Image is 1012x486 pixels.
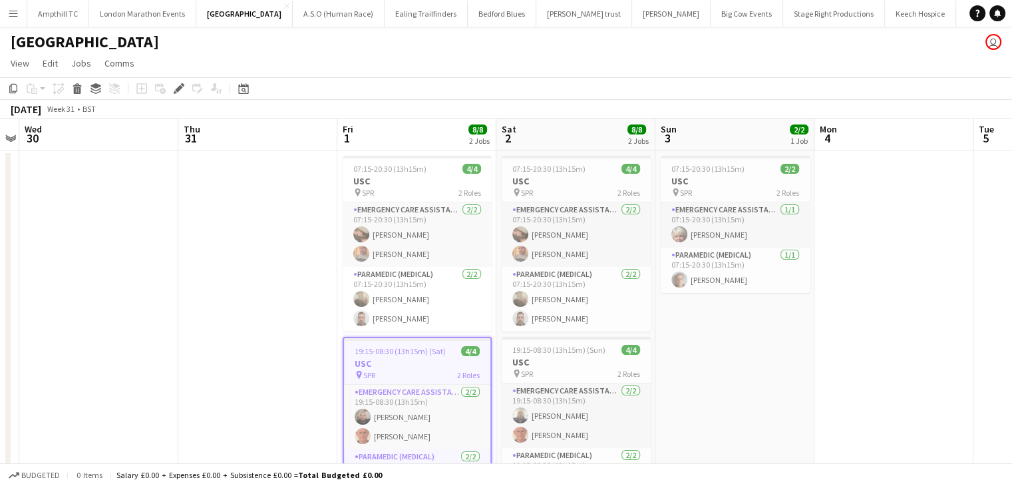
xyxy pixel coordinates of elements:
[182,130,200,146] span: 31
[343,123,353,135] span: Fri
[363,370,375,380] span: SPR
[661,175,810,187] h3: USC
[617,369,640,379] span: 2 Roles
[617,188,640,198] span: 2 Roles
[661,123,677,135] span: Sun
[621,164,640,174] span: 4/4
[659,130,677,146] span: 3
[344,385,490,449] app-card-role: Emergency Care Assistant (Medical)2/219:15-08:30 (13h15m)[PERSON_NAME][PERSON_NAME]
[116,470,382,480] div: Salary £0.00 + Expenses £0.00 + Subsistence £0.00 =
[468,124,487,134] span: 8/8
[73,470,105,480] span: 0 items
[21,471,60,480] span: Budgeted
[25,123,42,135] span: Wed
[979,123,994,135] span: Tue
[502,123,516,135] span: Sat
[783,1,885,27] button: Stage Right Productions
[5,55,35,72] a: View
[184,123,200,135] span: Thu
[790,124,808,134] span: 2/2
[344,358,490,369] h3: USC
[790,136,808,146] div: 1 Job
[44,104,77,114] span: Week 31
[502,175,651,187] h3: USC
[66,55,96,72] a: Jobs
[661,248,810,293] app-card-role: Paramedic (Medical)1/107:15-20:30 (13h15m)[PERSON_NAME]
[89,1,196,27] button: London Marathon Events
[343,267,492,332] app-card-role: Paramedic (Medical)2/207:15-20:30 (13h15m)[PERSON_NAME][PERSON_NAME]
[536,1,632,27] button: [PERSON_NAME] trust
[512,164,586,174] span: 07:15-20:30 (13h15m)
[502,156,651,332] app-job-card: 07:15-20:30 (13h15m)4/4USC SPR2 RolesEmergency Care Assistant (Medical)2/207:15-20:30 (13h15m)[PE...
[27,1,89,27] button: Ampthill TC
[661,202,810,248] app-card-role: Emergency Care Assistant (Medical)1/107:15-20:30 (13h15m)[PERSON_NAME]
[461,346,480,356] span: 4/4
[343,175,492,187] h3: USC
[711,1,783,27] button: Big Cow Events
[468,1,536,27] button: Bedford Blues
[196,1,293,27] button: [GEOGRAPHIC_DATA]
[7,468,62,483] button: Budgeted
[985,34,1001,50] app-user-avatar: Mark Boobier
[104,57,134,69] span: Comms
[343,156,492,332] app-job-card: 07:15-20:30 (13h15m)4/4USC SPR2 RolesEmergency Care Assistant (Medical)2/207:15-20:30 (13h15m)[PE...
[23,130,42,146] span: 30
[632,1,711,27] button: [PERSON_NAME]
[521,188,533,198] span: SPR
[956,1,1010,27] button: Wolf Runs
[885,1,956,27] button: Keech Hospice
[71,57,91,69] span: Jobs
[776,188,799,198] span: 2 Roles
[680,188,692,198] span: SPR
[621,345,640,355] span: 4/4
[977,130,994,146] span: 5
[458,188,481,198] span: 2 Roles
[83,104,96,114] div: BST
[627,124,646,134] span: 8/8
[385,1,468,27] button: Ealing Trailfinders
[298,470,382,480] span: Total Budgeted £0.00
[353,164,426,174] span: 07:15-20:30 (13h15m)
[628,136,649,146] div: 2 Jobs
[462,164,481,174] span: 4/4
[502,267,651,332] app-card-role: Paramedic (Medical)2/207:15-20:30 (13h15m)[PERSON_NAME][PERSON_NAME]
[521,369,533,379] span: SPR
[502,383,651,448] app-card-role: Emergency Care Assistant (Medical)2/219:15-08:30 (13h15m)[PERSON_NAME][PERSON_NAME]
[11,103,41,116] div: [DATE]
[820,123,837,135] span: Mon
[457,370,480,380] span: 2 Roles
[362,188,374,198] span: SPR
[11,32,159,52] h1: [GEOGRAPHIC_DATA]
[780,164,799,174] span: 2/2
[671,164,745,174] span: 07:15-20:30 (13h15m)
[355,346,446,356] span: 19:15-08:30 (13h15m) (Sat)
[99,55,140,72] a: Comms
[343,202,492,267] app-card-role: Emergency Care Assistant (Medical)2/207:15-20:30 (13h15m)[PERSON_NAME][PERSON_NAME]
[512,345,605,355] span: 19:15-08:30 (13h15m) (Sun)
[341,130,353,146] span: 1
[469,136,490,146] div: 2 Jobs
[818,130,837,146] span: 4
[500,130,516,146] span: 2
[293,1,385,27] button: A.S.O (Human Race)
[43,57,58,69] span: Edit
[37,55,63,72] a: Edit
[661,156,810,293] app-job-card: 07:15-20:30 (13h15m)2/2USC SPR2 RolesEmergency Care Assistant (Medical)1/107:15-20:30 (13h15m)[PE...
[11,57,29,69] span: View
[502,356,651,368] h3: USC
[502,202,651,267] app-card-role: Emergency Care Assistant (Medical)2/207:15-20:30 (13h15m)[PERSON_NAME][PERSON_NAME]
